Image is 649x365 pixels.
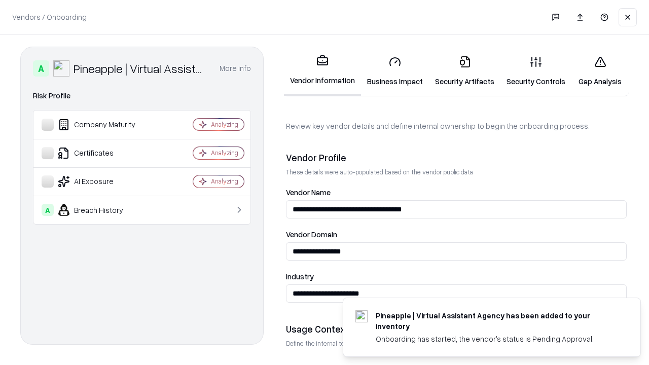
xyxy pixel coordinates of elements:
p: Define the internal team and reason for using this vendor. This helps assess business relevance a... [286,339,627,348]
p: These details were auto-populated based on the vendor public data [286,168,627,176]
div: A [33,60,49,77]
div: AI Exposure [42,175,163,188]
div: Pineapple | Virtual Assistant Agency [74,60,207,77]
div: Company Maturity [42,119,163,131]
img: Pineapple | Virtual Assistant Agency [53,60,69,77]
p: Vendors / Onboarding [12,12,87,22]
div: A [42,204,54,216]
div: Analyzing [211,149,238,157]
div: Vendor Profile [286,152,627,164]
a: Gap Analysis [571,48,629,95]
label: Vendor Name [286,189,627,196]
label: Industry [286,273,627,280]
img: trypineapple.com [355,310,368,322]
div: Risk Profile [33,90,251,102]
a: Vendor Information [284,47,361,96]
div: Analyzing [211,177,238,186]
div: Pineapple | Virtual Assistant Agency has been added to your inventory [376,310,616,332]
div: Analyzing [211,120,238,129]
a: Security Artifacts [429,48,500,95]
div: Usage Context [286,323,627,335]
p: Review key vendor details and define internal ownership to begin the onboarding process. [286,121,627,131]
div: Breach History [42,204,163,216]
label: Vendor Domain [286,231,627,238]
div: Certificates [42,147,163,159]
a: Security Controls [500,48,571,95]
button: More info [220,59,251,78]
a: Business Impact [361,48,429,95]
div: Onboarding has started, the vendor's status is Pending Approval. [376,334,616,344]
